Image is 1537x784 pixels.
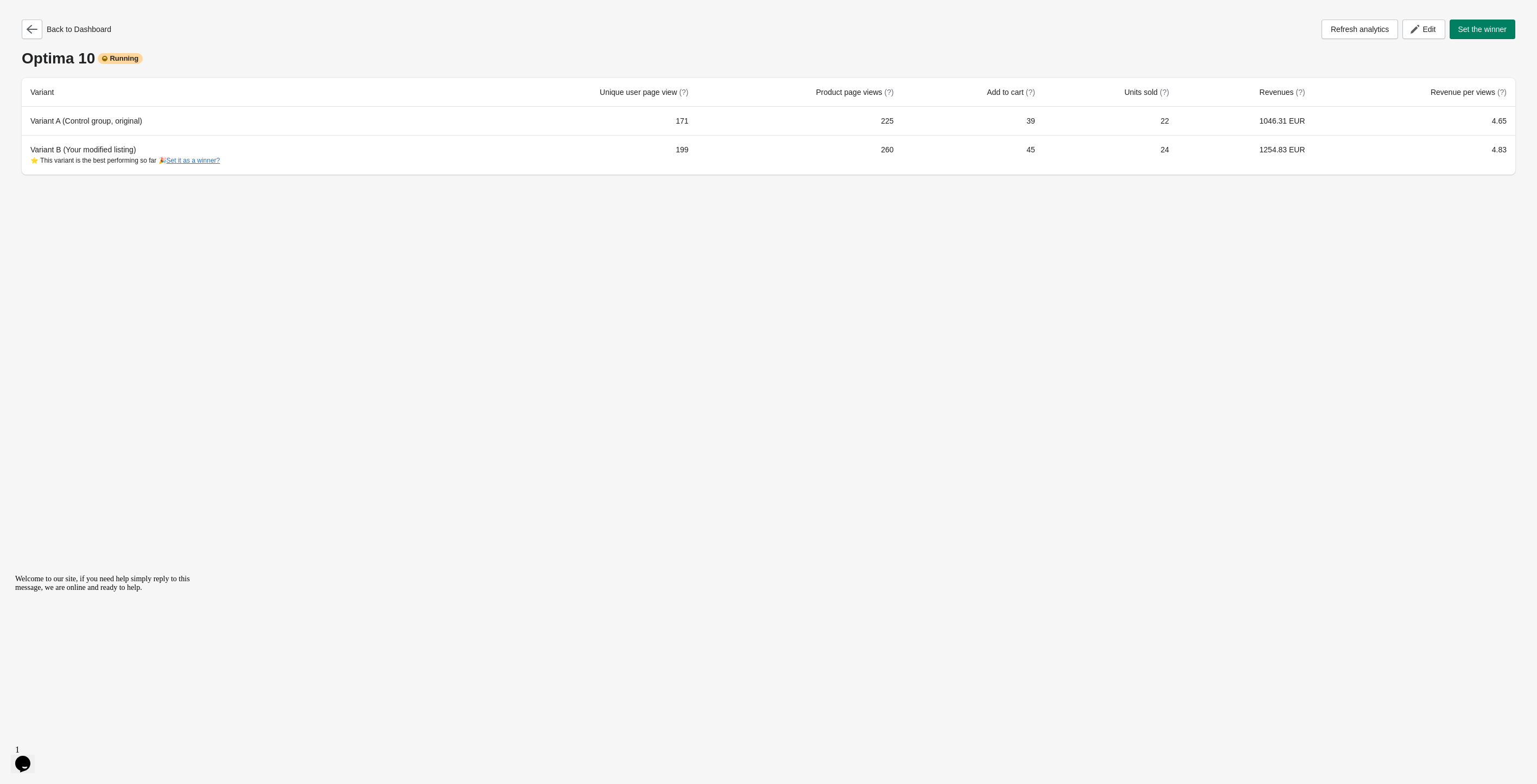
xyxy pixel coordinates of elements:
span: Revenue per views [1431,88,1507,97]
div: Optima 10 [22,50,1515,67]
iframe: chat widget [11,741,46,773]
div: Running [98,53,143,64]
span: Edit [1422,25,1436,34]
span: Set the winner [1458,25,1507,34]
td: 39 [903,107,1044,135]
span: Refresh analytics [1331,25,1389,34]
td: 22 [1044,107,1178,135]
button: Refresh analytics [1322,20,1398,39]
button: Edit [1402,20,1445,39]
td: 4.65 [1314,107,1515,135]
span: Unique user page view [600,88,688,97]
td: 4.83 [1314,135,1515,175]
td: 199 [468,135,697,175]
td: 45 [903,135,1044,175]
span: Product page views [816,88,893,97]
td: 171 [468,107,697,135]
button: Set it as a winner? [167,157,220,164]
span: Revenues [1260,88,1305,97]
div: Back to Dashboard [22,20,111,39]
span: (?) [679,88,688,97]
td: 1254.83 EUR [1178,135,1313,175]
div: Variant B (Your modified listing) [30,144,460,166]
td: 1046.31 EUR [1178,107,1313,135]
td: 225 [697,107,903,135]
span: Add to cart [987,88,1035,97]
th: Variant [22,78,468,107]
div: Welcome to our site, if you need help simply reply to this message, we are online and ready to help. [4,4,200,22]
button: Set the winner [1450,20,1516,39]
div: ⭐ This variant is the best performing so far 🎉 [30,155,460,166]
td: 260 [697,135,903,175]
td: 24 [1044,135,1178,175]
div: Variant A (Control group, original) [30,115,460,126]
span: (?) [1295,88,1305,97]
span: (?) [884,88,893,97]
span: (?) [1497,88,1507,97]
span: (?) [1160,88,1169,97]
span: Welcome to our site, if you need help simply reply to this message, we are online and ready to help. [4,4,179,21]
span: Units sold [1125,88,1169,97]
iframe: chat widget [11,570,206,735]
span: (?) [1026,88,1035,97]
